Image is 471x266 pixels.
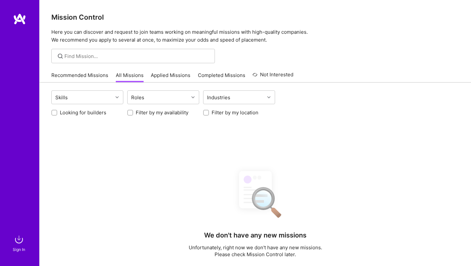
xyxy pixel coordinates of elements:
div: Sign In [13,246,25,253]
div: Skills [54,93,69,102]
p: Please check Mission Control later. [189,251,322,258]
label: Filter by my availability [136,109,188,116]
a: sign inSign In [14,233,26,253]
a: Applied Missions [151,72,190,83]
i: icon SearchGrey [57,52,64,60]
i: icon Chevron [115,96,119,99]
i: icon Chevron [267,96,270,99]
img: sign in [12,233,26,246]
input: Find Mission... [64,53,210,60]
div: Industries [205,93,232,102]
a: Not Interested [253,71,293,83]
img: No Results [228,165,283,222]
h3: Mission Control [51,13,459,21]
a: Completed Missions [198,72,245,83]
a: Recommended Missions [51,72,108,83]
label: Looking for builders [60,109,106,116]
a: All Missions [116,72,144,83]
p: Unfortunately, right now we don't have any new missions. [189,244,322,251]
label: Filter by my location [212,109,258,116]
h4: We don't have any new missions [204,231,306,239]
img: logo [13,13,26,25]
div: Roles [130,93,146,102]
i: icon Chevron [191,96,195,99]
p: Here you can discover and request to join teams working on meaningful missions with high-quality ... [51,28,459,44]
